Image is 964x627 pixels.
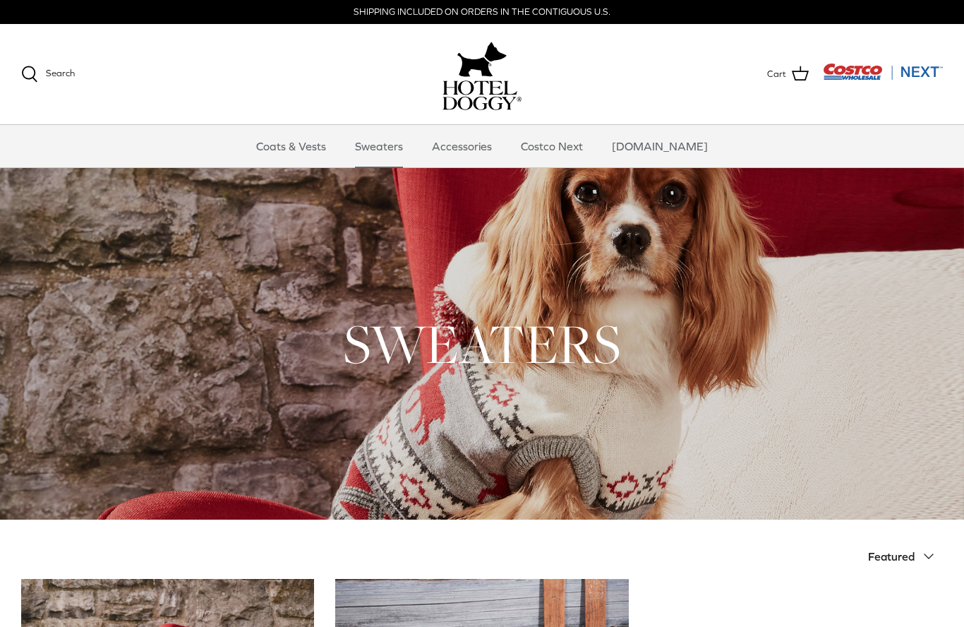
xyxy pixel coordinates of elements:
a: Visit Costco Next [823,72,943,83]
img: Costco Next [823,63,943,80]
a: Search [21,66,75,83]
a: Coats & Vests [243,125,339,167]
a: Accessories [419,125,505,167]
a: Costco Next [508,125,596,167]
img: hoteldoggy.com [457,38,507,80]
span: Search [46,68,75,78]
h1: SWEATERS [21,309,943,378]
a: Cart [767,65,809,83]
a: [DOMAIN_NAME] [599,125,721,167]
img: hoteldoggycom [442,80,522,110]
a: hoteldoggy.com hoteldoggycom [442,38,522,110]
a: Sweaters [342,125,416,167]
button: Featured [868,541,943,572]
span: Featured [868,550,915,563]
span: Cart [767,67,786,82]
